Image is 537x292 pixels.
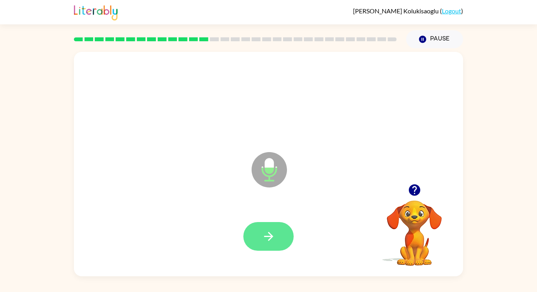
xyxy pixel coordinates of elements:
video: Your browser must support playing .mp4 files to use Literably. Please try using another browser. [375,188,454,267]
img: Literably [74,3,118,20]
div: ( ) [353,7,463,15]
span: [PERSON_NAME] Kolukisaoglu [353,7,440,15]
button: Pause [406,30,463,48]
a: Logout [442,7,461,15]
